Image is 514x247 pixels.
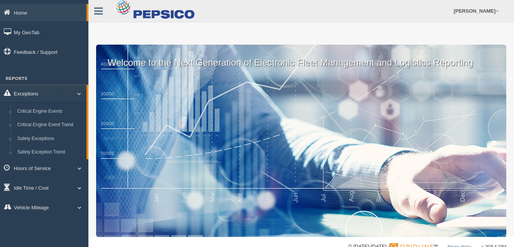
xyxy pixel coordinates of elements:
[14,118,86,132] a: Critical Engine Event Trend
[14,132,86,146] a: Safety Exceptions
[14,145,86,159] a: Safety Exception Trend
[96,45,506,69] p: Welcome to the Next Generation of Electronic Fleet Management and Logistics Reporting
[14,105,86,118] a: Critical Engine Events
